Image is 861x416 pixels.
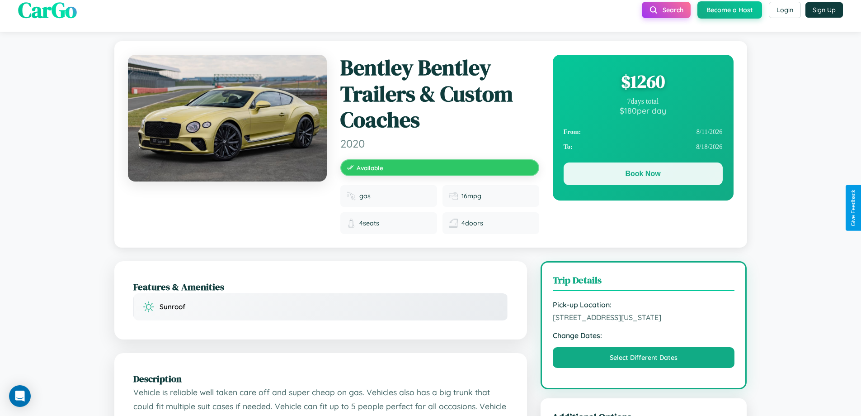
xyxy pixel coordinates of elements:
button: Sign Up [805,2,843,18]
button: Login [769,2,801,18]
img: Bentley Bentley Trailers & Custom Coaches 2020 [128,55,327,182]
button: Select Different Dates [553,347,735,368]
h3: Trip Details [553,273,735,291]
div: $ 1260 [564,69,723,94]
span: Available [357,164,383,172]
strong: Change Dates: [553,331,735,340]
div: $ 180 per day [564,105,723,115]
strong: To: [564,143,573,151]
span: Search [663,6,683,14]
span: Sunroof [160,302,185,311]
h2: Description [133,372,508,385]
div: 8 / 18 / 2026 [564,139,723,154]
h2: Features & Amenities [133,280,508,293]
div: Open Intercom Messenger [9,385,31,407]
span: 4 seats [359,219,379,227]
div: 8 / 11 / 2026 [564,124,723,139]
div: Give Feedback [850,190,856,226]
img: Doors [449,219,458,228]
span: 4 doors [461,219,483,227]
button: Book Now [564,163,723,185]
span: [STREET_ADDRESS][US_STATE] [553,313,735,322]
img: Fuel efficiency [449,191,458,201]
img: Seats [347,219,356,228]
div: 7 days total [564,97,723,105]
strong: Pick-up Location: [553,300,735,309]
h1: Bentley Bentley Trailers & Custom Coaches [340,55,539,133]
span: 16 mpg [461,192,481,200]
img: Fuel type [347,191,356,201]
strong: From: [564,128,581,136]
button: Become a Host [697,1,762,19]
span: 2020 [340,137,539,150]
span: gas [359,192,371,200]
button: Search [642,2,691,18]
